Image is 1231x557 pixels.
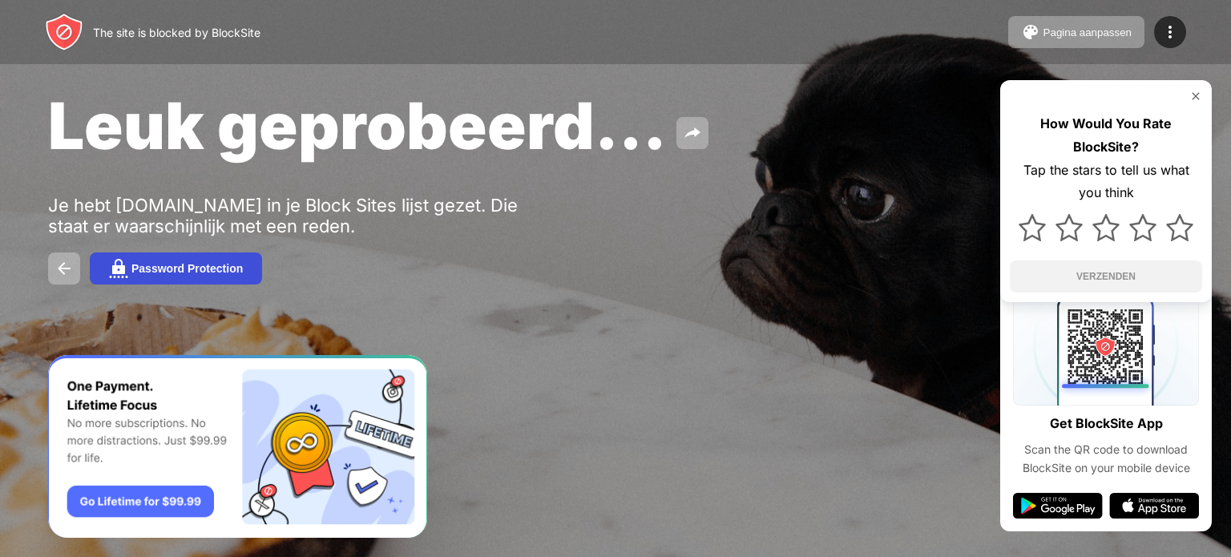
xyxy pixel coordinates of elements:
img: share.svg [683,123,702,143]
img: star.svg [1166,214,1193,241]
img: pallet.svg [1021,22,1040,42]
img: star.svg [1019,214,1046,241]
img: menu-icon.svg [1160,22,1180,42]
img: password.svg [109,259,128,278]
button: Password Protection [90,252,262,285]
button: VERZENDEN [1010,260,1202,293]
span: Leuk geprobeerd... [48,87,667,164]
div: How Would You Rate BlockSite? [1010,112,1202,159]
button: Pagina aanpassen [1008,16,1144,48]
img: app-store.svg [1109,493,1199,519]
div: Tap the stars to tell us what you think [1010,159,1202,205]
img: header-logo.svg [45,13,83,51]
img: star.svg [1129,214,1156,241]
img: google-play.svg [1013,493,1103,519]
img: back.svg [54,259,74,278]
div: Je hebt [DOMAIN_NAME] in je Block Sites lijst gezet. Die staat er waarschijnlijk met een reden. [48,195,543,236]
div: Pagina aanpassen [1043,26,1132,38]
div: Scan the QR code to download BlockSite on your mobile device [1013,441,1199,477]
div: The site is blocked by BlockSite [93,26,260,39]
div: Get BlockSite App [1050,412,1163,435]
img: star.svg [1092,214,1120,241]
img: rate-us-close.svg [1189,90,1202,103]
iframe: Banner [48,355,427,539]
img: star.svg [1055,214,1083,241]
div: Password Protection [131,262,243,275]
